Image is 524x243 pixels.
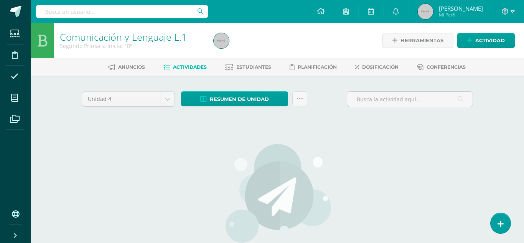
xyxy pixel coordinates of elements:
[475,33,505,48] span: Actividad
[88,92,154,106] span: Unidad 4
[181,91,288,106] a: Resumen de unidad
[36,5,208,18] input: Busca un usuario...
[457,33,515,48] a: Actividad
[210,92,269,106] span: Resumen de unidad
[347,92,473,107] input: Busca la actividad aquí...
[417,61,466,73] a: Conferencias
[214,33,229,48] img: 45x45
[355,61,399,73] a: Dosificación
[439,5,483,12] span: [PERSON_NAME]
[362,64,399,70] span: Dosificación
[108,61,145,73] a: Anuncios
[60,31,204,42] h1: Comunicación y Lenguaje L.1
[400,33,443,48] span: Herramientas
[290,61,337,73] a: Planificación
[225,61,271,73] a: Estudiantes
[427,64,466,70] span: Conferencias
[439,12,483,18] span: Mi Perfil
[173,64,207,70] span: Actividades
[382,33,453,48] a: Herramientas
[163,61,207,73] a: Actividades
[298,64,337,70] span: Planificación
[418,4,433,19] img: 45x45
[236,64,271,70] span: Estudiantes
[82,92,175,106] a: Unidad 4
[60,30,187,43] a: Comunicación y Lenguaje L.1
[60,42,204,50] div: Segundo Primaria Inicial 'B'
[223,143,332,243] img: activities.png
[118,64,145,70] span: Anuncios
